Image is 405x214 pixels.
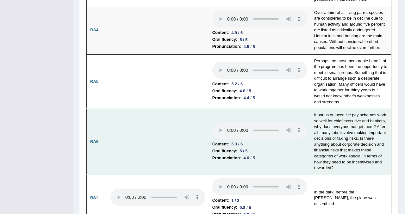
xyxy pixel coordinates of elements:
b: RA6 [90,139,98,144]
li: : [212,155,307,162]
li: : [212,36,307,43]
b: Content [212,29,228,36]
td: If bonus or incentive pay schemes work so well for chief executive and bankers, why does everyone... [311,109,391,175]
div: 5.2 / 6 [229,81,245,87]
li: : [212,95,307,101]
div: 5 / 5 [237,36,250,43]
li: : [212,43,307,50]
li: : [212,29,307,36]
div: 4.9 / 6 [229,29,245,36]
b: RA4 [90,28,98,32]
b: Pronunciation [212,95,240,101]
b: Oral fluency [212,204,236,211]
b: RA5 [90,79,98,84]
b: Pronunciation [212,43,240,50]
b: Content [212,141,228,148]
td: Perhaps the most memorable benefit of the program has been the opportunity to meet in small group... [311,54,391,109]
td: Over a third of all living parrot species are considered to be in decline due to human activity a... [311,6,391,54]
li: : [212,148,307,155]
div: 5.3 / 6 [229,141,245,147]
div: 4.8 / 5 [237,88,253,94]
div: 1 / 3 [229,197,242,204]
li: : [212,197,307,204]
li: : [212,88,307,95]
b: Pronunciation [212,155,240,162]
b: Content [212,81,228,88]
b: Content [212,197,228,204]
li: : [212,81,307,88]
li: : [212,204,307,211]
div: 4.6 / 5 [241,155,258,161]
b: Oral fluency [212,148,236,155]
li: : [212,141,307,148]
b: RS1 [90,195,98,200]
div: 0.8 / 5 [237,204,253,211]
div: 5 / 5 [237,148,250,154]
div: 4.5 / 5 [241,43,258,50]
b: Oral fluency [212,88,236,95]
div: 4.4 / 5 [241,95,258,101]
b: Oral fluency [212,36,236,43]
